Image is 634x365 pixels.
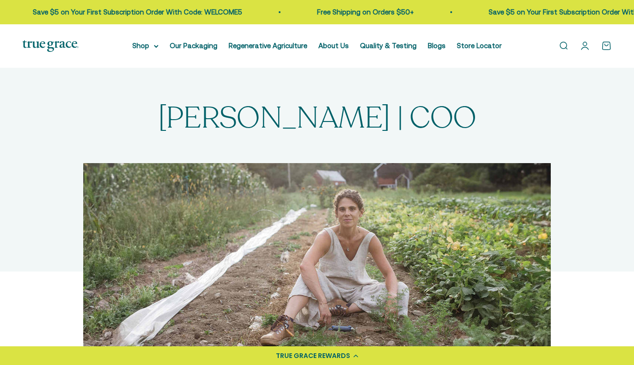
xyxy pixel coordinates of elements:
[170,42,217,50] a: Our Packaging
[83,163,551,348] img: Sara Newmark | COO
[158,103,476,133] h1: [PERSON_NAME] | COO
[132,40,158,51] summary: Shop
[32,7,242,18] p: Save $5 on Your First Subscription Order With Code: WELCOME5
[360,42,417,50] a: Quality & Testing
[428,42,446,50] a: Blogs
[229,42,307,50] a: Regenerative Agriculture
[276,351,350,361] div: TRUE GRACE REWARDS
[457,42,502,50] a: Store Locator
[318,42,349,50] a: About Us
[317,8,413,16] a: Free Shipping on Orders $50+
